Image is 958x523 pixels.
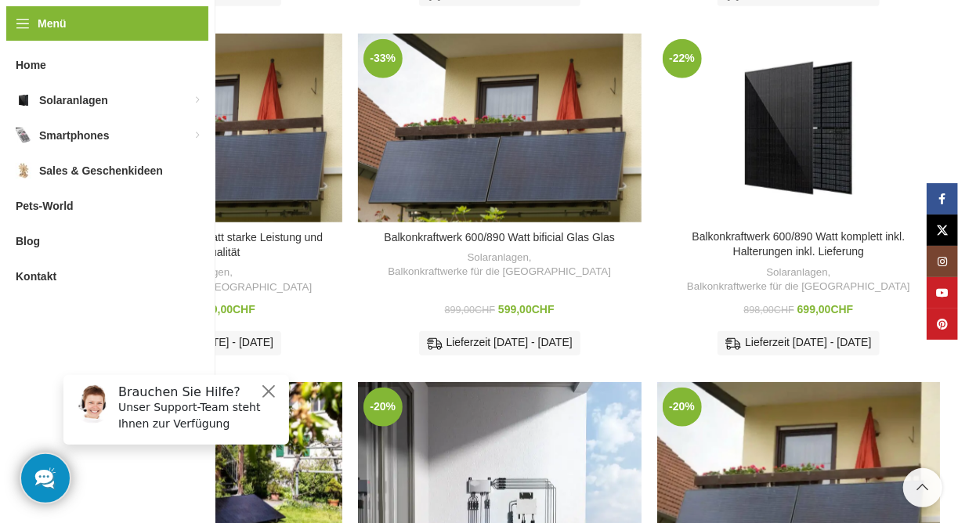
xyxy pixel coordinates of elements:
h6: Brauchen Sie Hilfe? [67,22,229,37]
span: Sales & Geschenkideen [39,157,163,185]
a: Balkonkraftwerk 600/890 Watt komplett inkl. Halterungen inkl. Lieferung [657,34,941,222]
span: CHF [831,303,854,316]
span: Home [16,51,46,79]
bdi: 898,00 [744,305,794,316]
a: Balkonkraftwerk 600/890 Watt komplett inkl. Halterungen inkl. Lieferung [692,230,906,258]
div: Lieferzeit [DATE] - [DATE] [718,331,879,355]
a: X Social Link [927,215,958,246]
p: Unser Support-Team steht Ihnen zur Verfügung [67,37,229,70]
span: CHF [233,303,255,316]
a: Pinterest Social Link [927,308,958,340]
img: Sales & Geschenkideen [16,163,31,179]
a: Solaranlagen [766,265,827,280]
span: -33% [363,39,403,78]
span: CHF [532,303,555,316]
a: Balkonkraftwerke für die [GEOGRAPHIC_DATA] [687,280,910,294]
a: YouTube Social Link [927,277,958,308]
a: Facebook Social Link [927,183,958,215]
a: Solaranlagen [468,251,529,265]
div: Lieferzeit [DATE] - [DATE] [419,331,580,355]
a: Balkonkraftwerk 600/890 Watt bificial Glas Glas [358,34,642,223]
bdi: 599,00 [498,303,555,316]
img: Solaranlagen [16,92,31,108]
span: -20% [663,388,702,427]
span: CHF [774,305,794,316]
span: -20% [363,388,403,427]
a: Balkonkraftwerke für die [GEOGRAPHIC_DATA] [388,265,611,280]
a: Scroll to top button [903,468,942,507]
a: Balkonkraftwerk 600/890 Watt bificial Glas Glas [385,231,615,243]
img: Smartphones [16,128,31,143]
span: Solaranlagen [39,86,108,114]
bdi: 699,00 [797,303,854,316]
div: , [366,251,634,280]
bdi: 899,00 [445,305,495,316]
img: Customer service [22,22,61,61]
span: Blog [16,227,40,255]
button: Close [208,20,227,38]
span: CHF [475,305,495,316]
div: , [665,265,933,294]
span: Kontakt [16,262,56,290]
span: -22% [663,39,702,78]
span: Menü [38,15,67,32]
a: Instagram Social Link [927,246,958,277]
span: Pets-World [16,192,74,220]
bdi: 549,00 [199,303,255,316]
span: Smartphones [39,121,109,150]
